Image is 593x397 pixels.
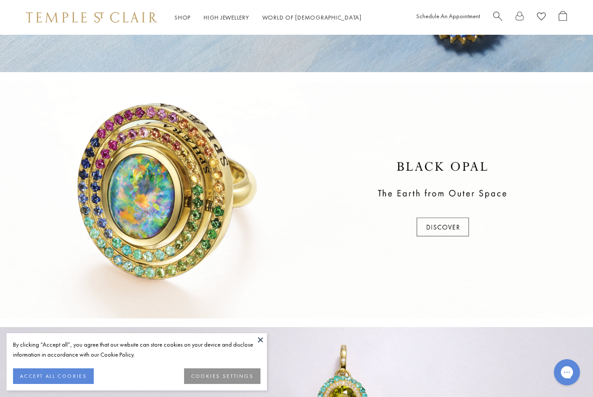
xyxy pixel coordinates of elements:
img: Temple St. Clair [26,12,157,23]
a: View Wishlist [537,11,546,24]
nav: Main navigation [175,12,362,23]
div: By clicking “Accept all”, you agree that our website can store cookies on your device and disclos... [13,340,260,360]
iframe: Gorgias live chat messenger [550,356,584,388]
a: High JewelleryHigh Jewellery [204,13,249,21]
a: Open Shopping Bag [559,11,567,24]
button: ACCEPT ALL COOKIES [13,368,94,384]
a: Schedule An Appointment [416,12,480,20]
a: Search [493,11,502,24]
button: COOKIES SETTINGS [184,368,260,384]
a: World of [DEMOGRAPHIC_DATA]World of [DEMOGRAPHIC_DATA] [262,13,362,21]
a: ShopShop [175,13,191,21]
